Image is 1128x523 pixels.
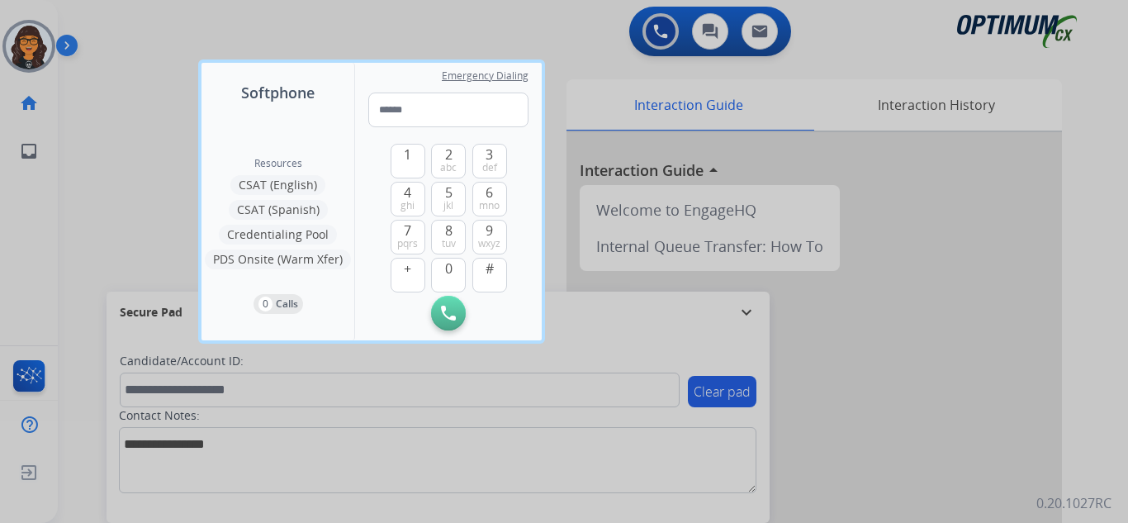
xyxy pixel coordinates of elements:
[486,183,493,202] span: 6
[391,144,425,178] button: 1
[205,250,351,269] button: PDS Onsite (Warm Xfer)
[1036,493,1111,513] p: 0.20.1027RC
[241,81,315,104] span: Softphone
[391,182,425,216] button: 4ghi
[441,306,456,321] img: call-button
[445,145,453,164] span: 2
[229,200,328,220] button: CSAT (Spanish)
[431,220,466,254] button: 8tuv
[486,259,494,278] span: #
[445,183,453,202] span: 5
[472,220,507,254] button: 9wxyz
[472,258,507,292] button: #
[479,199,500,212] span: mno
[472,144,507,178] button: 3def
[445,221,453,240] span: 8
[431,182,466,216] button: 5jkl
[482,161,497,174] span: def
[486,145,493,164] span: 3
[442,69,528,83] span: Emergency Dialing
[404,259,411,278] span: +
[486,221,493,240] span: 9
[400,199,415,212] span: ghi
[258,297,273,311] p: 0
[397,237,418,250] span: pqrs
[391,220,425,254] button: 7pqrs
[443,199,453,212] span: jkl
[472,182,507,216] button: 6mno
[478,237,500,250] span: wxyz
[254,294,303,314] button: 0Calls
[442,237,456,250] span: tuv
[254,157,302,170] span: Resources
[440,161,457,174] span: abc
[230,175,325,195] button: CSAT (English)
[445,259,453,278] span: 0
[219,225,337,245] button: Credentialing Pool
[431,144,466,178] button: 2abc
[404,145,411,164] span: 1
[404,183,411,202] span: 4
[276,297,298,311] p: Calls
[404,221,411,240] span: 7
[431,258,466,292] button: 0
[391,258,425,292] button: +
